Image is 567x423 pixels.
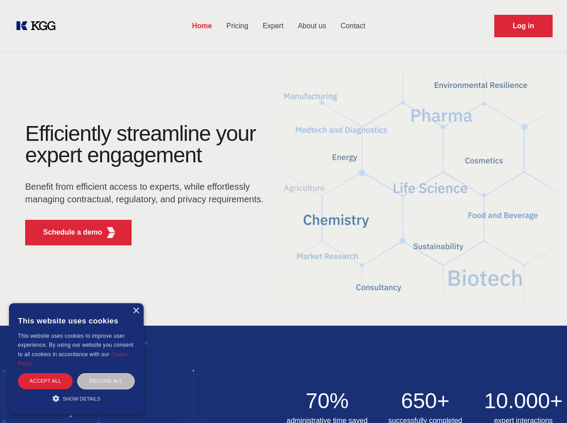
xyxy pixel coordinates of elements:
div: Close [132,308,139,314]
a: Expert [255,14,290,38]
div: Show details [18,394,135,403]
div: Decline all [77,373,135,389]
a: Request Demo [494,15,553,37]
img: KGG Fifth Element RED [105,227,117,238]
button: Schedule a demoKGG Fifth Element RED [25,220,132,245]
div: This website uses cookies [18,310,135,331]
span: Show details [63,396,101,401]
a: Contact [334,14,373,38]
p: Benefit from efficient access to experts, while effortlessly managing contractual, regulatory, an... [25,180,269,205]
a: Home [185,14,219,38]
a: About us [290,14,333,38]
a: Pricing [219,14,255,38]
img: KGG Fifth Element RED [284,58,557,317]
h1: Efficiently streamline your expert engagement [25,123,269,166]
a: Cookie Policy [18,352,127,366]
h2: 70% [284,390,371,412]
p: Schedule a demo [43,227,102,238]
div: Accept all [18,373,73,389]
span: This website uses cookies to improve user experience. By using our website you consent to all coo... [18,333,133,358]
a: KOL Knowledge Platform: Talk to Key External Experts (KEE) [14,19,63,33]
h2: 650+ [382,390,469,412]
